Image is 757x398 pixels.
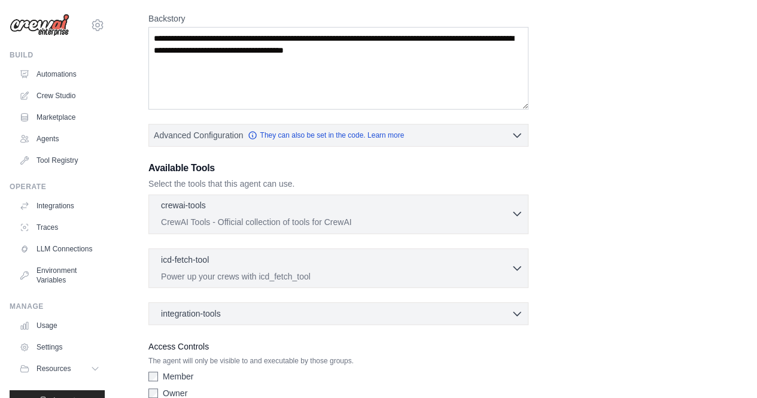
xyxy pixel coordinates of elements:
[10,50,105,60] div: Build
[14,359,105,378] button: Resources
[148,356,528,366] p: The agent will only be visible to and executable by those groups.
[148,161,528,175] h3: Available Tools
[14,261,105,290] a: Environment Variables
[154,129,243,141] span: Advanced Configuration
[14,151,105,170] a: Tool Registry
[14,338,105,357] a: Settings
[148,178,528,190] p: Select the tools that this agent can use.
[161,271,511,282] p: Power up your crews with icd_fetch_tool
[10,14,69,37] img: Logo
[14,129,105,148] a: Agents
[163,370,193,382] label: Member
[154,308,523,320] button: integration-tools
[14,316,105,335] a: Usage
[161,308,221,320] span: integration-tools
[148,13,528,25] label: Backstory
[149,124,528,146] button: Advanced Configuration They can also be set in the code. Learn more
[154,254,523,282] button: icd-fetch-tool Power up your crews with icd_fetch_tool
[14,218,105,237] a: Traces
[161,254,209,266] p: icd-fetch-tool
[248,130,404,140] a: They can also be set in the code. Learn more
[148,339,528,354] label: Access Controls
[161,216,511,228] p: CrewAI Tools - Official collection of tools for CrewAI
[154,199,523,228] button: crewai-tools CrewAI Tools - Official collection of tools for CrewAI
[10,302,105,311] div: Manage
[14,65,105,84] a: Automations
[14,86,105,105] a: Crew Studio
[14,108,105,127] a: Marketplace
[10,182,105,192] div: Operate
[37,364,71,373] span: Resources
[14,196,105,215] a: Integrations
[161,199,206,211] p: crewai-tools
[14,239,105,259] a: LLM Connections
